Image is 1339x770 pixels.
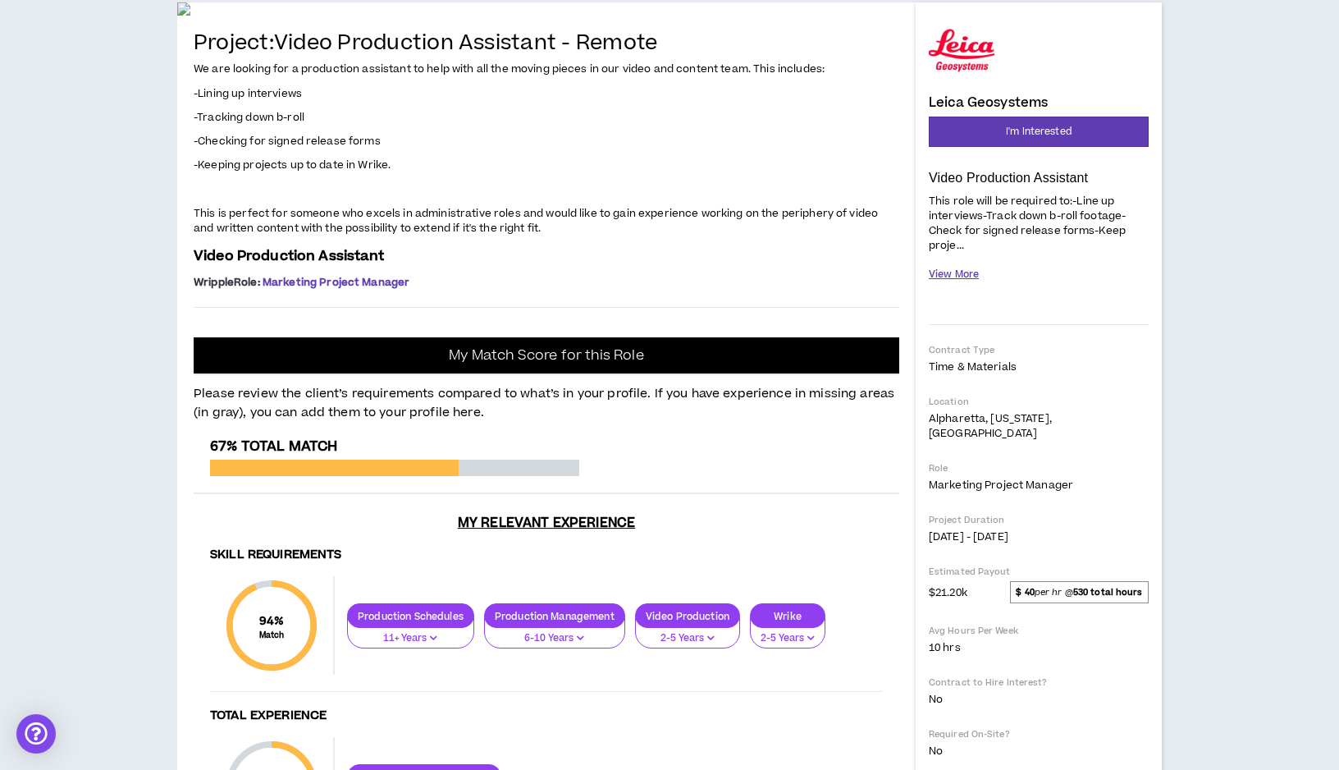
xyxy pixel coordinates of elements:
p: No [929,744,1149,759]
p: My Match Score for this Role [449,347,643,364]
h4: Project: Video Production Assistant - Remote [194,32,899,56]
small: Match [259,630,285,641]
span: 67% Total Match [210,437,337,456]
span: per hr @ [1010,581,1149,603]
p: Video Production Assistant [929,170,1149,186]
h4: Total Experience [210,708,883,724]
span: -Tracking down b-roll [194,110,304,125]
p: Production Management [485,610,624,622]
p: Video Production [636,610,739,622]
p: Wrike [751,610,825,622]
p: 10 hrs [929,640,1149,655]
p: 2-5 Years [761,631,815,646]
p: 2-5 Years [646,631,729,646]
h3: My Relevant Experience [194,515,899,531]
p: Time & Materials [929,360,1149,374]
p: Required On-Site? [929,728,1149,740]
p: Estimated Payout [929,566,1149,578]
p: No [929,692,1149,707]
button: 6-10 Years [484,617,625,649]
h4: Leica Geosystems [929,95,1048,110]
span: Marketing Project Manager [929,478,1073,493]
p: 6-10 Years [495,631,615,646]
span: Marketing Project Manager [263,275,410,290]
span: Video Production Assistant [194,246,385,266]
img: PVeObBoR1kHhD1vLRnOhJ3W8rCixG3x1CiOJIaOv.jpg [177,2,916,16]
p: Alpharetta, [US_STATE], [GEOGRAPHIC_DATA] [929,411,1149,441]
p: This role will be required to:-Line up interviews-Track down b-roll footage-Check for signed rele... [929,192,1149,254]
span: -Checking for signed release forms [194,134,381,149]
p: Please review the client’s requirements compared to what’s in your profile. If you have experienc... [194,375,899,422]
p: Avg Hours Per Week [929,625,1149,637]
p: Location [929,396,1149,408]
span: This is perfect for someone who excels in administrative roles and would like to gain experience ... [194,206,878,236]
p: Production Schedules [348,610,473,622]
span: -Lining up interviews [194,86,302,101]
strong: $ 40 [1016,586,1034,598]
p: Contract Type [929,344,1149,356]
strong: 530 total hours [1073,586,1143,598]
p: [DATE] - [DATE] [929,529,1149,544]
p: Role [929,462,1149,474]
button: 11+ Years [347,617,474,649]
p: Contract to Hire Interest? [929,676,1149,689]
h4: Skill Requirements [210,548,883,563]
span: I'm Interested [1006,124,1072,140]
span: Wripple Role : [194,275,260,290]
div: Open Intercom Messenger [16,714,56,754]
span: -Keeping projects up to date in Wrike. [194,158,391,172]
p: 11+ Years [358,631,464,646]
button: 2-5 Years [750,617,825,649]
button: View More [929,260,979,289]
span: We are looking for a production assistant to help with all the moving pieces in our video and con... [194,62,825,76]
button: I'm Interested [929,117,1149,147]
span: $21.20k [929,582,967,602]
p: Project Duration [929,514,1149,526]
button: 2-5 Years [635,617,740,649]
span: 94 % [259,612,285,630]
